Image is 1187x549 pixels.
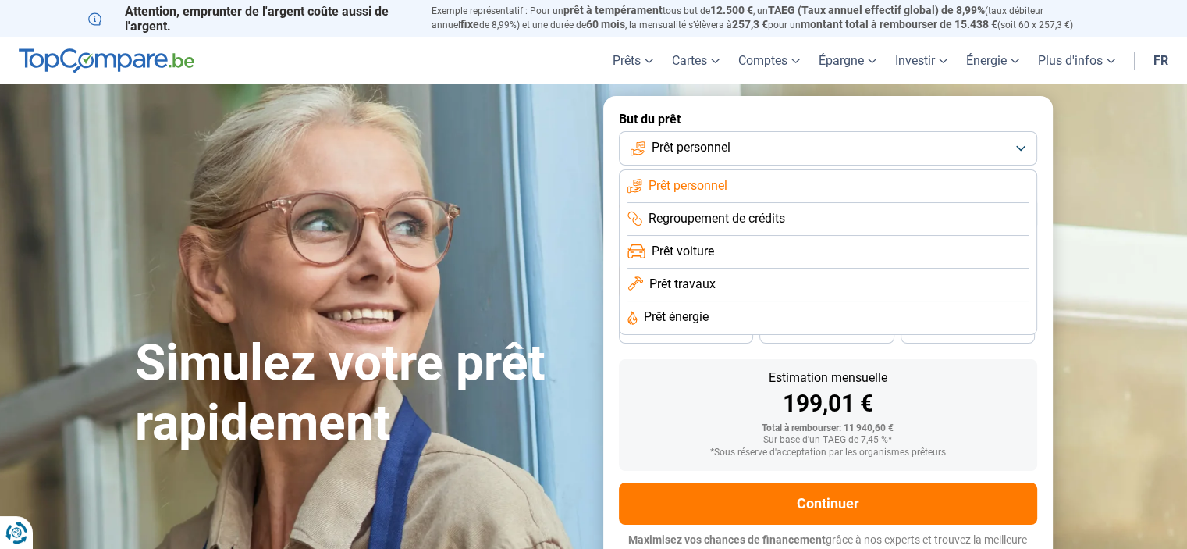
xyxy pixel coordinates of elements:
span: montant total à rembourser de 15.438 € [801,18,997,30]
span: Prêt voiture [652,243,714,260]
a: Cartes [663,37,729,84]
a: Investir [886,37,957,84]
h1: Simulez votre prêt rapidement [135,333,585,454]
button: Continuer [619,483,1037,525]
span: fixe [460,18,479,30]
span: prêt à tempérament [563,4,663,16]
div: Total à rembourser: 11 940,60 € [631,423,1025,434]
div: 199,01 € [631,392,1025,415]
div: *Sous réserve d'acceptation par les organismes prêteurs [631,447,1025,458]
p: Exemple représentatif : Pour un tous but de , un (taux débiteur annuel de 8,99%) et une durée de ... [432,4,1100,32]
span: TAEG (Taux annuel effectif global) de 8,99% [768,4,985,16]
button: Prêt personnel [619,131,1037,166]
span: Prêt personnel [652,139,730,156]
span: Maximisez vos chances de financement [628,533,826,546]
p: Attention, emprunter de l'argent coûte aussi de l'argent. [88,4,413,34]
a: Plus d'infos [1029,37,1125,84]
span: 36 mois [669,327,703,337]
a: Énergie [957,37,1029,84]
span: 257,3 € [732,18,768,30]
a: Comptes [729,37,809,84]
span: 12.500 € [710,4,753,16]
span: Prêt personnel [649,177,727,194]
a: Prêts [603,37,663,84]
span: 60 mois [586,18,625,30]
div: Sur base d'un TAEG de 7,45 %* [631,435,1025,446]
a: Épargne [809,37,886,84]
span: Prêt énergie [644,308,709,326]
span: Prêt travaux [649,276,716,293]
div: Estimation mensuelle [631,372,1025,384]
span: Regroupement de crédits [649,210,785,227]
span: 30 mois [809,327,844,337]
img: TopCompare [19,48,194,73]
a: fr [1144,37,1178,84]
label: But du prêt [619,112,1037,127]
span: 24 mois [951,327,985,337]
